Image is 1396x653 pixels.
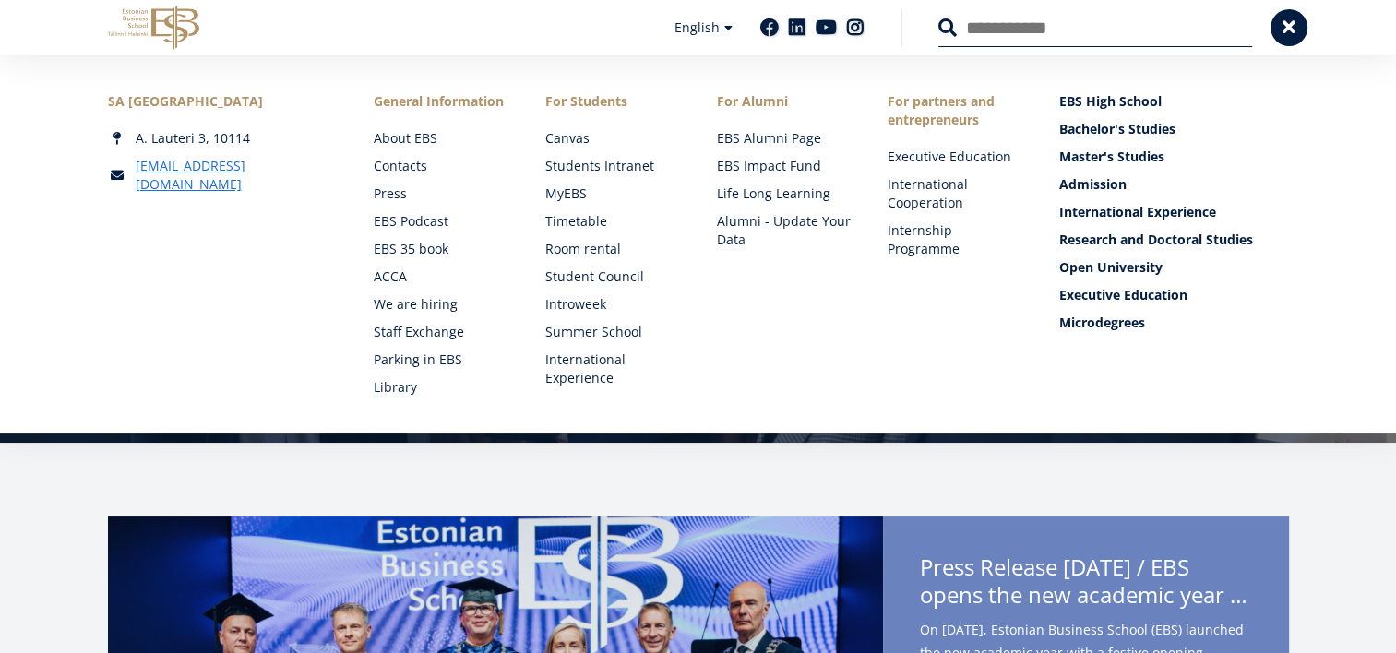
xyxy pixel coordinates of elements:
[374,129,508,148] a: About EBS
[545,129,680,148] a: Canvas
[545,240,680,258] a: Room rental
[788,18,806,37] a: Linkedin
[717,157,852,175] a: EBS Impact Fund
[1059,175,1289,194] a: Admission
[545,323,680,341] a: Summer School
[920,553,1252,614] span: EBS co-creates new
[888,221,1022,258] a: Internship Programme
[374,350,508,369] a: Parking in EBS
[545,212,680,231] a: Timetable
[717,92,852,111] span: For Alumni
[545,295,680,314] a: Introweek
[1059,203,1289,221] a: International Experience
[545,92,680,111] a: For Students
[108,92,338,111] div: SA [GEOGRAPHIC_DATA]
[920,581,1252,609] span: Sustainability Toolkit for Startups
[374,92,508,111] span: General Information
[545,157,680,175] a: Students Intranet
[1059,120,1289,138] a: Bachelor's Studies
[846,18,865,37] a: Instagram
[1059,231,1289,249] a: Research and Doctoral Studies
[717,212,852,249] a: Alumni - Update Your Data
[1059,148,1289,166] a: Master's Studies
[1059,258,1289,277] a: Open University
[545,184,680,203] a: MyEBS
[374,184,508,203] a: Press
[888,175,1022,212] a: International Cooperation
[888,92,1022,129] span: For partners and entrepreneurs
[888,148,1022,166] a: Executive Education
[374,295,508,314] a: We are hiring
[374,240,508,258] a: EBS 35 book
[717,184,852,203] a: Life Long Learning
[545,267,680,286] a: Student Council
[374,267,508,286] a: ACCA
[374,212,508,231] a: EBS Podcast
[760,18,779,37] a: Facebook
[374,157,508,175] a: Contacts
[816,18,837,37] a: Youtube
[374,323,508,341] a: Staff Exchange
[136,157,338,194] a: [EMAIL_ADDRESS][DOMAIN_NAME]
[108,129,338,148] div: A. Lauteri 3, 10114
[374,378,508,397] a: Library
[1059,92,1289,111] a: EBS High School
[717,129,852,148] a: EBS Alumni Page
[1059,314,1289,332] a: Microdegrees
[545,350,680,387] a: International Experience
[1059,286,1289,304] a: Executive Education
